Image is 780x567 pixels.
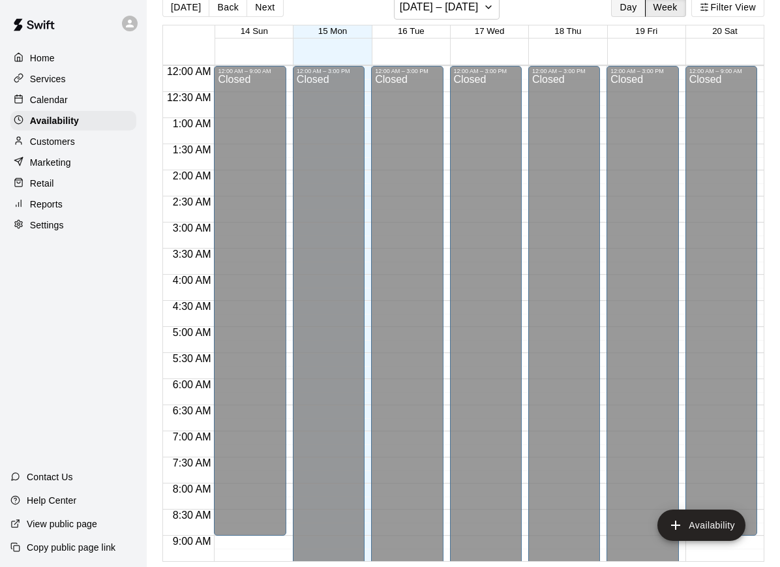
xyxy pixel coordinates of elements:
span: 1:00 AM [170,118,215,129]
p: View public page [27,517,97,530]
span: 12:30 AM [164,92,215,103]
p: Retail [30,177,54,190]
a: Calendar [10,90,136,110]
div: 12:00 AM – 3:00 PM [532,68,596,74]
span: 4:00 AM [170,275,215,286]
button: 17 Wed [475,26,505,36]
p: Calendar [30,93,68,106]
button: 20 Sat [712,26,738,36]
div: 12:00 AM – 3:00 PM [454,68,518,74]
a: Services [10,69,136,89]
a: Availability [10,111,136,130]
p: Marketing [30,156,71,169]
p: Contact Us [27,470,73,483]
span: 8:30 AM [170,510,215,521]
span: 2:00 AM [170,170,215,181]
span: 5:30 AM [170,353,215,364]
span: 3:30 AM [170,249,215,260]
button: 19 Fri [635,26,657,36]
p: Customers [30,135,75,148]
a: Settings [10,215,136,235]
div: Closed [689,74,753,540]
button: 14 Sun [241,26,268,36]
button: 18 Thu [554,26,581,36]
a: Marketing [10,153,136,172]
p: Home [30,52,55,65]
p: Services [30,72,66,85]
div: 12:00 AM – 3:00 PM [610,68,674,74]
span: 7:00 AM [170,431,215,442]
span: 6:00 AM [170,379,215,390]
span: 8:00 AM [170,483,215,495]
button: 16 Tue [398,26,425,36]
p: Copy public page link [27,541,115,554]
div: 12:00 AM – 9:00 AM: Closed [214,66,286,536]
button: add [657,510,745,541]
div: 12:00 AM – 9:00 AM: Closed [685,66,757,536]
div: 12:00 AM – 9:00 AM [689,68,753,74]
span: 5:00 AM [170,327,215,338]
p: Availability [30,114,79,127]
span: 12:00 AM [164,66,215,77]
a: Customers [10,132,136,151]
p: Reports [30,198,63,211]
span: 3:00 AM [170,222,215,234]
div: 12:00 AM – 3:00 PM [375,68,439,74]
a: Retail [10,174,136,193]
span: 9:00 AM [170,536,215,547]
p: Help Center [27,494,76,507]
div: 12:00 AM – 9:00 AM [218,68,282,74]
span: 4:30 AM [170,301,215,312]
div: Closed [218,74,282,540]
a: Home [10,48,136,68]
a: Reports [10,194,136,214]
p: Settings [30,219,64,232]
span: 7:30 AM [170,457,215,468]
span: 6:30 AM [170,405,215,416]
span: 1:30 AM [170,144,215,155]
span: 2:30 AM [170,196,215,207]
button: 15 Mon [318,26,347,36]
div: 12:00 AM – 3:00 PM [297,68,361,74]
